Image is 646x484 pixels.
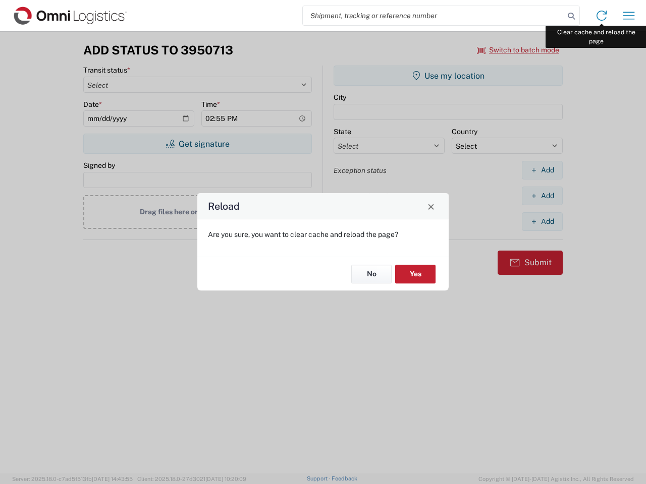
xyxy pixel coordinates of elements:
button: Yes [395,265,436,283]
input: Shipment, tracking or reference number [303,6,564,25]
button: No [351,265,392,283]
button: Close [424,199,438,213]
h4: Reload [208,199,240,214]
p: Are you sure, you want to clear cache and reload the page? [208,230,438,239]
